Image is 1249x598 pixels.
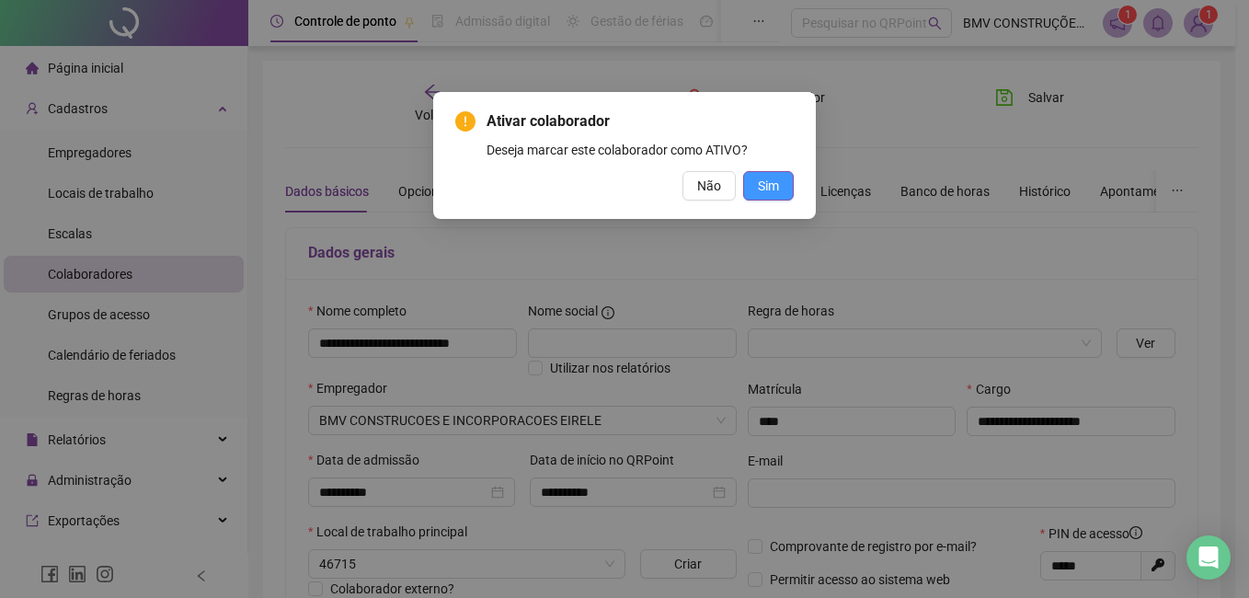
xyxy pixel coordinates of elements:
span: exclamation-circle [455,111,476,132]
span: Ativar colaborador [487,110,794,132]
div: Deseja marcar este colaborador como ATIVO? [487,140,794,160]
div: Open Intercom Messenger [1186,535,1231,580]
button: Não [682,171,736,201]
span: Não [697,176,721,196]
span: Sim [758,176,779,196]
button: Sim [743,171,794,201]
